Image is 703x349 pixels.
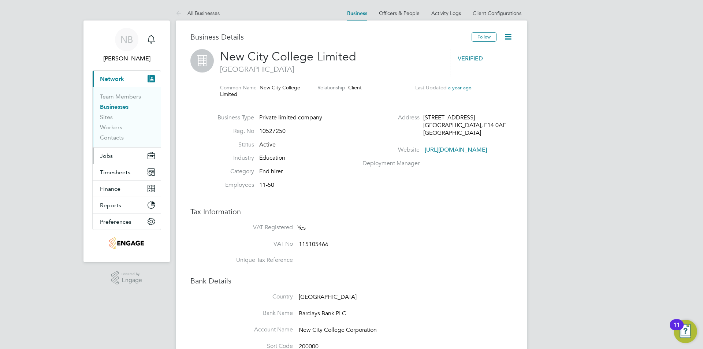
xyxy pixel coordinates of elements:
[448,85,472,91] span: a year ago
[220,256,293,264] label: Unique Tax Reference
[220,84,257,91] label: Common Name
[220,64,443,74] span: [GEOGRAPHIC_DATA]
[220,240,293,248] label: VAT No
[122,271,142,277] span: Powered by
[358,160,420,167] label: Deployment Manager
[92,54,161,63] span: Nick Briant
[93,181,161,197] button: Finance
[190,207,513,216] h3: Tax Information
[122,277,142,283] span: Engage
[458,55,483,62] span: VERIFIED
[358,146,420,154] label: Website
[299,241,328,248] span: 115105466
[214,154,254,162] label: Industry
[109,237,144,249] img: jambo-logo-retina.png
[415,84,447,91] label: Last Updated
[358,114,420,122] label: Address
[473,10,521,16] a: Client Configurations
[83,21,170,262] nav: Main navigation
[93,148,161,164] button: Jobs
[100,75,124,82] span: Network
[379,10,420,16] a: Officers & People
[472,32,496,42] button: Follow
[100,114,113,120] a: Sites
[259,127,286,135] span: 10527250
[425,160,428,167] span: –
[299,326,377,334] span: New City College Corporation
[93,87,161,147] div: Network
[93,197,161,213] button: Reports
[190,276,513,286] h3: Bank Details
[299,293,357,301] span: [GEOGRAPHIC_DATA]
[100,93,141,100] a: Team Members
[348,84,362,91] span: Client
[220,326,293,334] label: Account Name
[93,71,161,87] button: Network
[220,309,293,317] label: Bank Name
[100,185,120,192] span: Finance
[100,134,124,141] a: Contacts
[93,164,161,180] button: Timesheets
[673,325,680,334] div: 11
[220,224,293,231] label: VAT Registered
[423,129,493,137] div: [GEOGRAPHIC_DATA]
[674,320,697,343] button: Open Resource Center, 11 new notifications
[220,293,293,301] label: Country
[425,146,487,153] a: [URL][DOMAIN_NAME]
[214,181,254,189] label: Employees
[299,257,301,264] span: -
[259,181,274,189] span: 11-50
[297,224,306,231] span: Yes
[100,124,122,131] a: Workers
[214,127,254,135] label: Reg. No
[176,10,220,16] a: All Businesses
[92,28,161,63] a: NB[PERSON_NAME]
[259,141,276,148] span: Active
[299,310,346,317] span: Barclays Bank PLC
[423,122,493,129] div: [GEOGRAPHIC_DATA], E14 0AF
[111,271,142,285] a: Powered byEngage
[120,35,133,44] span: NB
[317,84,345,91] label: Relationship
[100,218,131,225] span: Preferences
[100,169,130,176] span: Timesheets
[214,141,254,149] label: Status
[214,114,254,122] label: Business Type
[347,10,367,16] a: Business
[423,114,493,122] div: [STREET_ADDRESS]
[259,168,283,175] span: End hirer
[259,154,285,161] span: Education
[100,152,113,159] span: Jobs
[100,103,129,110] a: Businesses
[100,202,121,209] span: Reports
[93,214,161,230] button: Preferences
[220,84,300,97] span: New City College Limited
[259,114,322,121] span: Private limited company
[220,49,356,64] span: New City College Limited
[92,237,161,249] a: Go to home page
[431,10,461,16] a: Activity Logs
[214,168,254,175] label: Category
[190,32,472,42] h3: Business Details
